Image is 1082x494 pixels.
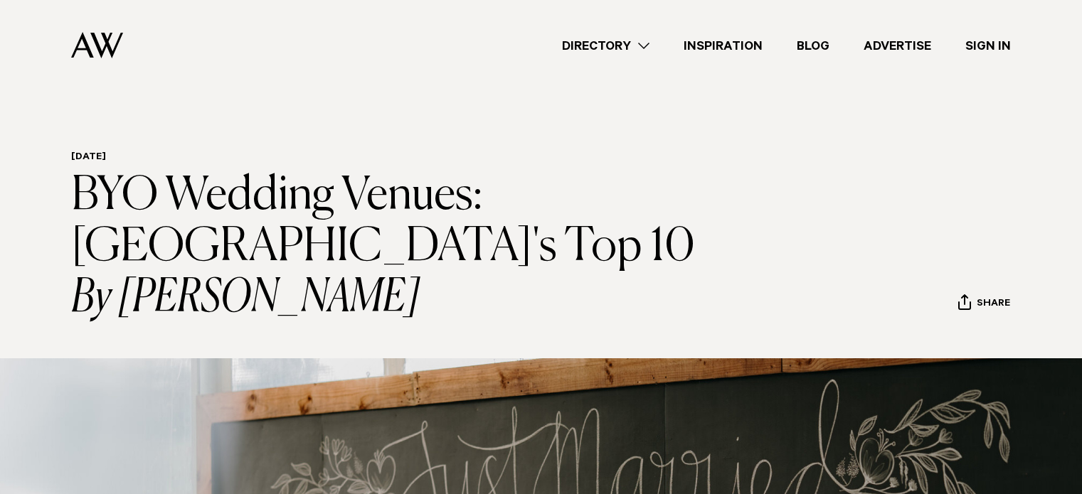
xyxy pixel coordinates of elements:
[958,294,1011,315] button: Share
[71,171,729,324] h1: BYO Wedding Venues: [GEOGRAPHIC_DATA]'s Top 10
[847,36,948,55] a: Advertise
[545,36,667,55] a: Directory
[977,298,1010,311] span: Share
[948,36,1028,55] a: Sign In
[71,32,123,58] img: Auckland Weddings Logo
[71,151,729,165] h6: [DATE]
[71,273,729,324] i: By [PERSON_NAME]
[780,36,847,55] a: Blog
[667,36,780,55] a: Inspiration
